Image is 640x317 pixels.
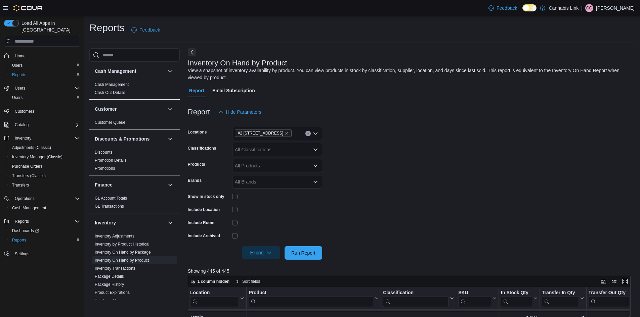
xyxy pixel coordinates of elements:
button: Catalog [12,121,31,129]
div: SKU URL [458,290,491,307]
span: Home [12,51,80,60]
button: Inventory [1,134,83,143]
span: Users [9,61,80,69]
label: Show in stock only [188,194,224,199]
span: Cash Out Details [95,90,125,95]
span: Purchase Orders [12,164,43,169]
label: Include Location [188,207,220,212]
h3: Discounts & Promotions [95,136,150,142]
a: Package History [95,282,124,287]
span: Run Report [291,250,315,256]
div: Casee Griffith [585,4,593,12]
button: Product [249,290,379,307]
span: CG [586,4,592,12]
a: Reports [9,236,29,244]
a: Reports [9,71,29,79]
h3: Inventory [95,219,116,226]
span: Feedback [139,27,160,33]
button: Transfer Out Qty [588,290,634,307]
a: Inventory Manager (Classic) [9,153,65,161]
span: Inventory by Product Historical [95,242,150,247]
span: Users [15,86,25,91]
div: Product [249,290,373,307]
span: Operations [15,196,35,201]
span: Inventory [15,136,31,141]
span: Users [9,94,80,102]
label: Include Room [188,220,214,225]
span: Users [12,95,23,100]
a: Inventory On Hand by Package [95,250,151,255]
a: Users [9,94,25,102]
div: Location [190,290,239,307]
button: Cash Management [166,67,174,75]
a: Cash Management [95,82,129,87]
a: Transfers [9,181,32,189]
a: Settings [12,250,32,258]
p: Showing 445 of 445 [188,268,635,274]
button: Reports [7,235,83,245]
span: Dashboards [9,227,80,235]
a: Promotions [95,166,115,171]
button: Transfer In Qty [542,290,584,307]
input: Dark Mode [522,4,537,11]
a: Discounts [95,150,113,155]
div: Product [249,290,373,296]
span: 1 column hidden [198,279,229,284]
span: Reports [12,72,26,77]
span: Customers [12,107,80,115]
button: Inventory [12,134,34,142]
button: Sort fields [233,277,263,285]
span: Users [12,84,80,92]
button: Operations [12,195,37,203]
span: Adjustments (Classic) [9,144,80,152]
span: Purchase Orders [9,162,80,170]
button: Catalog [1,120,83,129]
span: Inventory Manager (Classic) [12,154,62,160]
span: Transfers (Classic) [9,172,80,180]
label: Locations [188,129,207,135]
h3: Inventory On Hand by Product [188,59,287,67]
nav: Complex example [4,48,80,276]
span: Inventory Manager (Classic) [9,153,80,161]
button: Home [1,51,83,60]
div: View a snapshot of inventory availability by product. You can view products in stock by classific... [188,67,632,81]
label: Brands [188,178,202,183]
button: Hide Parameters [215,105,264,119]
a: Package Details [95,274,124,279]
button: Finance [166,181,174,189]
button: Users [1,84,83,93]
span: Reports [9,236,80,244]
span: Catalog [12,121,80,129]
div: In Stock Qty [501,290,532,307]
label: Classifications [188,146,216,151]
span: Cash Management [9,204,80,212]
a: GL Account Totals [95,196,127,201]
a: Inventory Transactions [95,266,135,271]
span: #2 1149 Western Rd. [235,129,292,137]
div: Transfer In Qty [542,290,579,296]
h3: Report [188,108,210,116]
a: GL Transactions [95,204,124,209]
button: Transfers (Classic) [7,171,83,180]
div: Customer [89,118,180,129]
button: SKU [458,290,497,307]
div: In Stock Qty [501,290,532,296]
p: [PERSON_NAME] [596,4,635,12]
button: Reports [1,217,83,226]
a: Inventory On Hand by Product [95,258,149,263]
span: Reports [12,217,80,225]
span: Cash Management [12,205,46,211]
span: Hide Parameters [226,109,261,115]
label: Products [188,162,205,167]
span: Reports [15,219,29,224]
div: Transfer Out Qty [588,290,629,307]
span: Dark Mode [522,11,523,12]
a: Promotion Details [95,158,127,163]
span: Transfers [9,181,80,189]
